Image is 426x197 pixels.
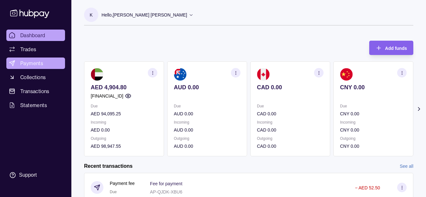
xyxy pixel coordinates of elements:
[91,84,157,91] p: AED 4,904.80
[6,99,65,111] a: Statements
[174,126,240,133] p: AUD 0.00
[257,126,324,133] p: CAD 0.00
[20,101,47,109] span: Statements
[6,71,65,83] a: Collections
[257,84,324,91] p: CAD 0.00
[20,73,46,81] span: Collections
[91,126,157,133] p: AED 0.00
[174,110,240,117] p: AUD 0.00
[340,126,407,133] p: CNY 0.00
[257,110,324,117] p: CAD 0.00
[19,172,37,179] div: Support
[340,110,407,117] p: CNY 0.00
[20,59,43,67] span: Payments
[20,87,49,95] span: Transactions
[174,143,240,150] p: AUD 0.00
[150,189,182,194] p: AP-QJDK-XBU6
[400,163,413,170] a: See all
[257,119,324,126] p: Incoming
[257,68,270,81] img: ca
[369,41,413,55] button: Add funds
[340,143,407,150] p: CNY 0.00
[174,119,240,126] p: Incoming
[90,11,93,18] p: K
[257,135,324,142] p: Outgoing
[340,84,407,91] p: CNY 0.00
[355,185,380,190] p: − AED 52.50
[340,103,407,110] p: Due
[91,103,157,110] p: Due
[84,163,133,170] h2: Recent transactions
[6,44,65,55] a: Trades
[20,31,45,39] span: Dashboard
[174,68,187,81] img: au
[340,119,407,126] p: Incoming
[20,45,36,53] span: Trades
[91,119,157,126] p: Incoming
[257,143,324,150] p: CAD 0.00
[340,68,353,81] img: cn
[91,92,123,99] p: [FINANCIAL_ID]
[6,85,65,97] a: Transactions
[6,58,65,69] a: Payments
[174,135,240,142] p: Outgoing
[174,103,240,110] p: Due
[6,30,65,41] a: Dashboard
[110,190,117,194] span: Due
[385,46,407,51] span: Add funds
[257,103,324,110] p: Due
[91,68,103,81] img: ae
[91,135,157,142] p: Outgoing
[102,11,187,18] p: Hello, [PERSON_NAME] [PERSON_NAME]
[110,180,135,187] p: Payment fee
[91,143,157,150] p: AED 98,947.55
[6,168,65,182] a: Support
[150,181,182,186] p: Fee for payment
[91,110,157,117] p: AED 94,095.25
[174,84,240,91] p: AUD 0.00
[340,135,407,142] p: Outgoing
